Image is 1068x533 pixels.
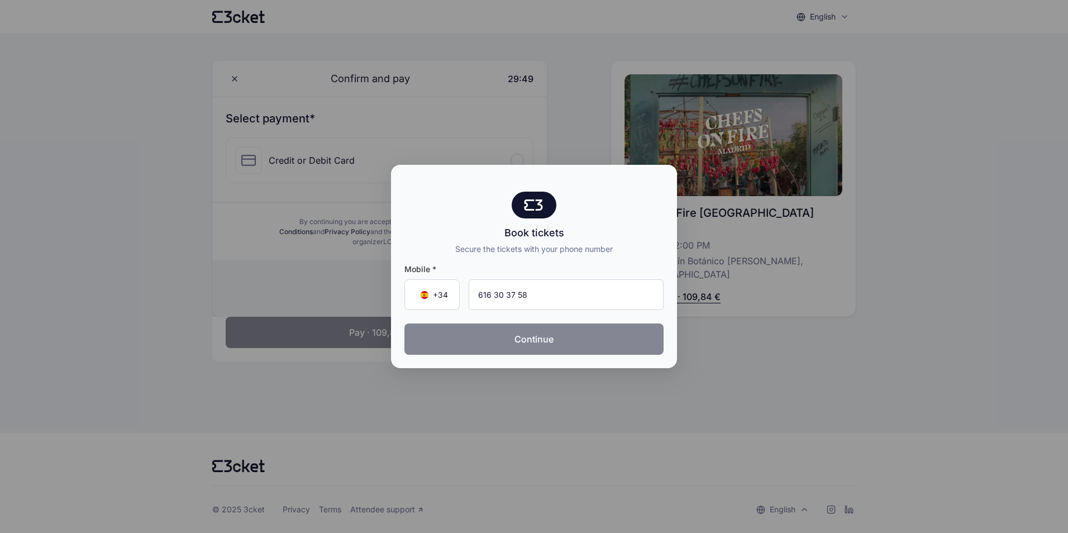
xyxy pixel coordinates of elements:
span: +34 [433,289,448,301]
span: Mobile * [404,264,664,275]
input: Mobile [469,279,664,310]
div: Country Code Selector [404,279,460,310]
button: Continue [404,323,664,355]
div: Book tickets [455,225,613,241]
div: Secure the tickets with your phone number [455,243,613,255]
